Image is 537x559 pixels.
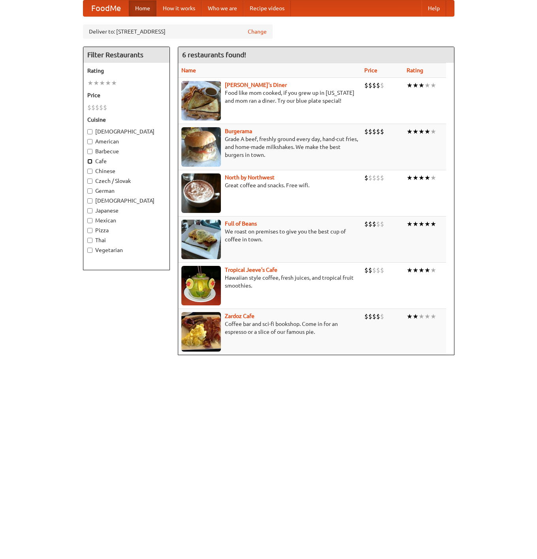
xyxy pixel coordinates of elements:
[368,81,372,90] li: $
[424,127,430,136] li: ★
[182,51,246,58] ng-pluralize: 6 restaurants found!
[87,179,92,184] input: Czech / Slovak
[368,220,372,228] li: $
[372,127,376,136] li: $
[87,177,166,185] label: Czech / Slovak
[430,173,436,182] li: ★
[225,128,252,134] a: Burgerama
[380,81,384,90] li: $
[225,267,277,273] b: Tropical Jeeve's Cafe
[368,266,372,275] li: $
[181,135,358,159] p: Grade A beef, freshly ground every day, hand-cut fries, and home-made milkshakes. We make the bes...
[424,173,430,182] li: ★
[407,220,413,228] li: ★
[99,103,103,112] li: $
[87,159,92,164] input: Cafe
[87,149,92,154] input: Barbecue
[181,181,358,189] p: Great coffee and snacks. Free wifi.
[93,79,99,87] li: ★
[418,220,424,228] li: ★
[87,208,92,213] input: Japanese
[380,266,384,275] li: $
[380,173,384,182] li: $
[418,81,424,90] li: ★
[87,116,166,124] h5: Cuisine
[87,236,166,244] label: Thai
[181,320,358,336] p: Coffee bar and sci-fi bookshop. Come in for an espresso or a slice of our famous pie.
[87,207,166,215] label: Japanese
[87,129,92,134] input: [DEMOGRAPHIC_DATA]
[87,248,92,253] input: Vegetarian
[430,312,436,321] li: ★
[87,226,166,234] label: Pizza
[87,139,92,144] input: American
[413,81,418,90] li: ★
[372,220,376,228] li: $
[225,174,275,181] b: North by Northwest
[225,220,257,227] a: Full of Beans
[430,81,436,90] li: ★
[83,24,273,39] div: Deliver to: [STREET_ADDRESS]
[413,266,418,275] li: ★
[181,89,358,105] p: Food like mom cooked, if you grew up in [US_STATE] and mom ran a diner. Try our blue plate special!
[418,127,424,136] li: ★
[372,266,376,275] li: $
[225,82,287,88] b: [PERSON_NAME]'s Diner
[418,266,424,275] li: ★
[380,127,384,136] li: $
[129,0,156,16] a: Home
[372,81,376,90] li: $
[407,67,423,73] a: Rating
[430,266,436,275] li: ★
[424,312,430,321] li: ★
[372,312,376,321] li: $
[87,238,92,243] input: Thai
[364,81,368,90] li: $
[418,312,424,321] li: ★
[407,312,413,321] li: ★
[87,103,91,112] li: $
[413,173,418,182] li: ★
[181,127,221,167] img: burgerama.jpg
[181,228,358,243] p: We roast on premises to give you the best cup of coffee in town.
[368,173,372,182] li: $
[99,79,105,87] li: ★
[87,157,166,165] label: Cafe
[181,274,358,290] p: Hawaiian style coffee, fresh juices, and tropical fruit smoothies.
[181,266,221,305] img: jeeves.jpg
[380,220,384,228] li: $
[376,266,380,275] li: $
[181,67,196,73] a: Name
[95,103,99,112] li: $
[376,220,380,228] li: $
[87,79,93,87] li: ★
[87,91,166,99] h5: Price
[87,188,92,194] input: German
[413,312,418,321] li: ★
[424,220,430,228] li: ★
[364,220,368,228] li: $
[364,127,368,136] li: $
[91,103,95,112] li: $
[243,0,291,16] a: Recipe videos
[407,81,413,90] li: ★
[87,67,166,75] h5: Rating
[364,266,368,275] li: $
[380,312,384,321] li: $
[87,216,166,224] label: Mexican
[103,103,107,112] li: $
[202,0,243,16] a: Who we are
[111,79,117,87] li: ★
[181,173,221,213] img: north.jpg
[87,137,166,145] label: American
[87,246,166,254] label: Vegetarian
[422,0,446,16] a: Help
[376,173,380,182] li: $
[87,228,92,233] input: Pizza
[87,128,166,136] label: [DEMOGRAPHIC_DATA]
[430,220,436,228] li: ★
[424,81,430,90] li: ★
[87,147,166,155] label: Barbecue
